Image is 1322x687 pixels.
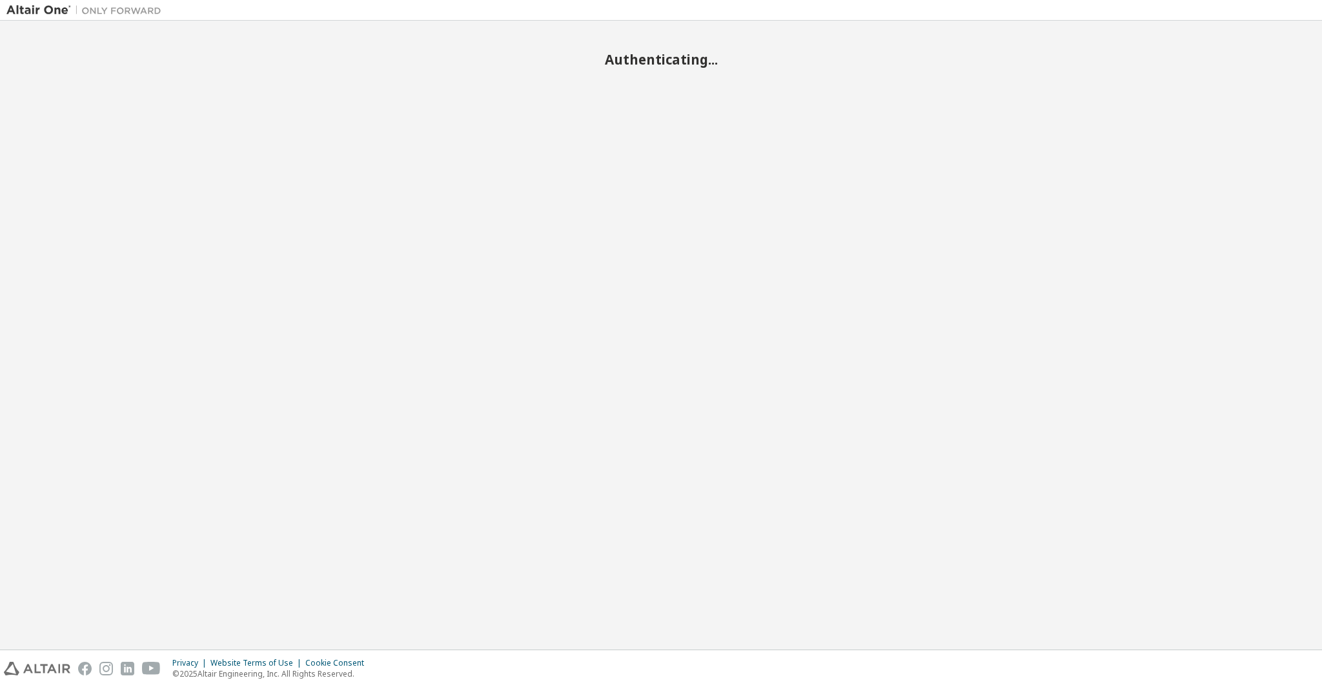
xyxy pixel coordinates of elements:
div: Cookie Consent [305,658,372,668]
img: linkedin.svg [121,662,134,675]
h2: Authenticating... [6,51,1316,68]
img: altair_logo.svg [4,662,70,675]
img: Altair One [6,4,168,17]
img: instagram.svg [99,662,113,675]
p: © 2025 Altair Engineering, Inc. All Rights Reserved. [172,668,372,679]
img: youtube.svg [142,662,161,675]
div: Privacy [172,658,210,668]
div: Website Terms of Use [210,658,305,668]
img: facebook.svg [78,662,92,675]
